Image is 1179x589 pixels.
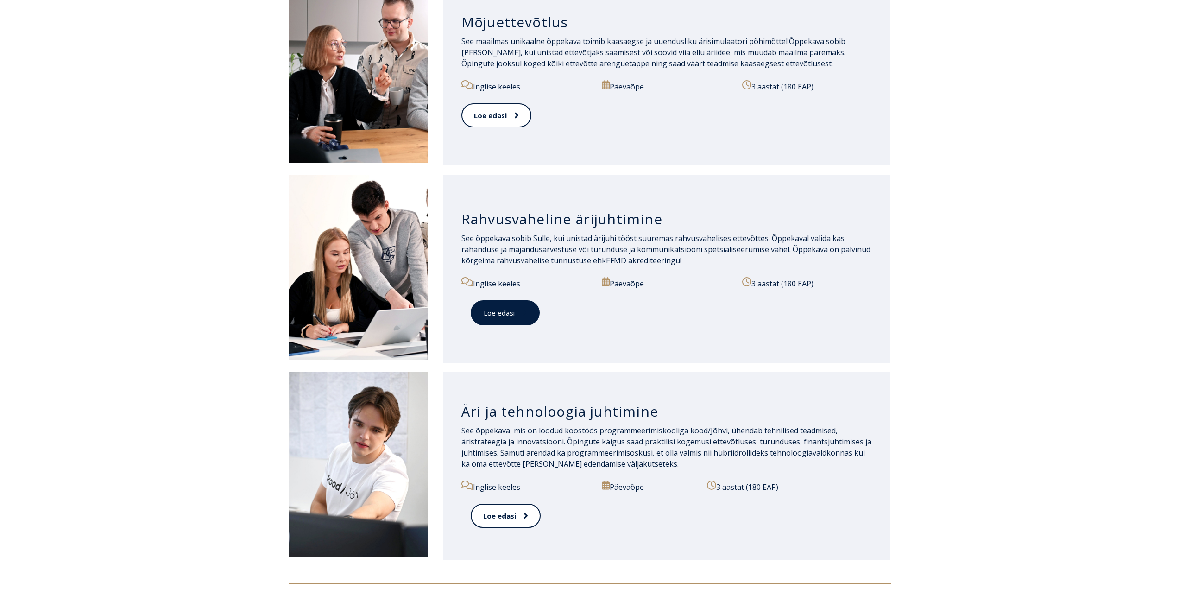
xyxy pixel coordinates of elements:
p: Inglise keeles [461,80,591,92]
p: Inglise keeles [461,481,591,493]
img: Rahvusvaheline ärijuhtimine [289,175,428,360]
span: Õppekava sobib [PERSON_NAME], kui unistad ettevõtjaks saamisest või soovid viia ellu äriidee, mis... [461,36,845,69]
p: Inglise keeles [461,277,591,289]
h3: Rahvusvaheline ärijuhtimine [461,210,872,228]
a: Loe edasi [471,300,540,326]
p: Päevaõpe [602,80,731,92]
h3: Mõjuettevõtlus [461,13,872,31]
img: Äri ja tehnoloogia juhtimine [289,372,428,557]
span: See maailmas unikaalne õppekava toimib kaasaegse ja uuendusliku ärisimulaatori põhimõttel. [461,36,789,46]
p: 3 aastat (180 EAP) [742,80,863,92]
p: Päevaõpe [602,277,731,289]
p: 3 aastat (180 EAP) [707,481,872,493]
a: EFMD akrediteeringu [606,255,680,266]
a: Loe edasi [471,504,541,528]
span: See õppekava sobib Sulle, kui unistad ärijuhi tööst suuremas rahvusvahelises ettevõttes. Õppekava... [461,233,870,266]
a: Loe edasi [461,103,531,128]
p: See õppekava, mis on loodud koostöös programmeerimiskooliga kood/Jõhvi, ühendab tehnilised teadmi... [461,425,872,469]
p: 3 aastat (180 EAP) [742,277,872,289]
p: Päevaõpe [602,481,697,493]
h3: Äri ja tehnoloogia juhtimine [461,403,872,420]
